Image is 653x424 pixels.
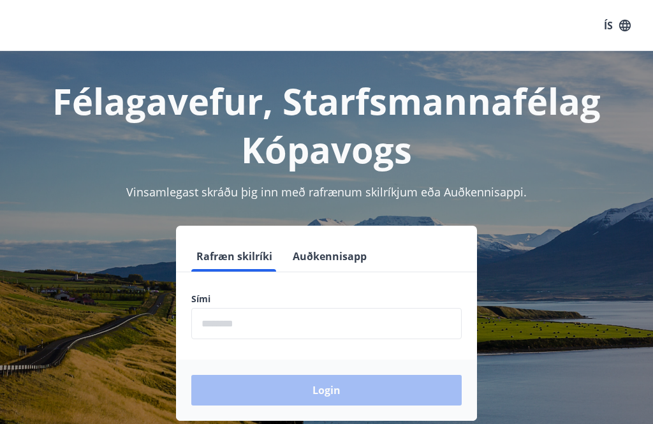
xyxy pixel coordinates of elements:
[597,14,638,37] button: ÍS
[191,293,462,305] label: Sími
[191,241,277,272] button: Rafræn skilríki
[15,77,638,173] h1: Félagavefur, Starfsmannafélag Kópavogs
[288,241,372,272] button: Auðkennisapp
[126,184,527,200] span: Vinsamlegast skráðu þig inn með rafrænum skilríkjum eða Auðkennisappi.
